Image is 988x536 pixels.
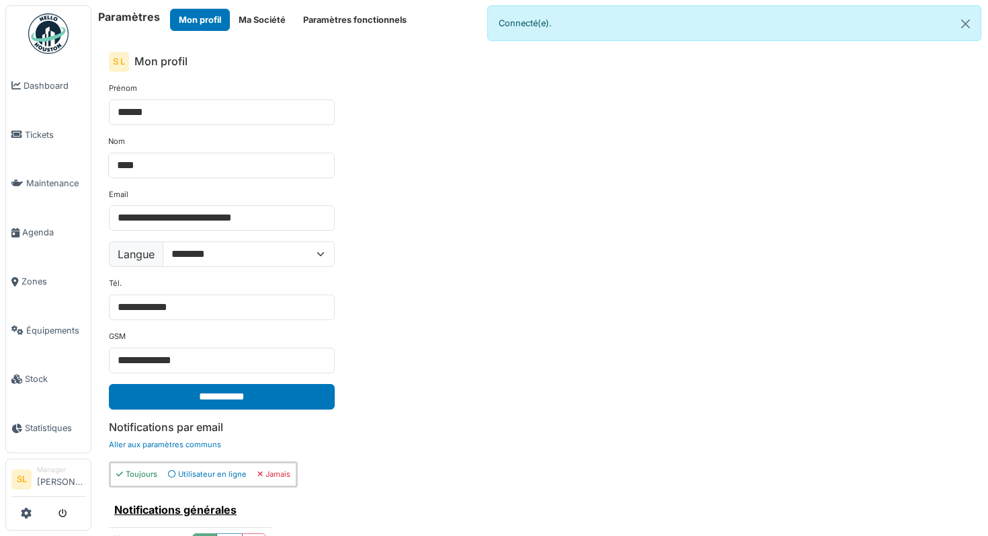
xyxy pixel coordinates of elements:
[11,465,85,497] a: SL Manager[PERSON_NAME]
[109,189,128,200] label: Email
[108,136,125,147] label: Nom
[230,9,294,31] button: Ma Société
[170,9,230,31] button: Mon profil
[950,6,981,42] button: Close
[37,465,85,475] div: Manager
[25,422,85,434] span: Statistiques
[6,61,91,110] a: Dashboard
[109,52,129,72] div: S L
[114,504,266,516] h6: Notifications générales
[487,5,981,41] div: Connecté(e).
[109,83,137,94] label: Prénom
[109,278,122,289] label: Tél.
[6,110,91,159] a: Tickets
[26,324,85,337] span: Équipements
[6,159,91,208] a: Maintenance
[37,465,85,494] li: [PERSON_NAME]
[24,79,85,92] span: Dashboard
[11,469,32,490] li: SL
[6,257,91,306] a: Zones
[28,13,69,54] img: Badge_color-CXgf-gQk.svg
[6,404,91,453] a: Statistiques
[22,226,85,239] span: Agenda
[98,11,160,24] h6: Paramètres
[26,177,85,190] span: Maintenance
[134,55,188,68] h6: Mon profil
[294,9,415,31] button: Paramètres fonctionnels
[109,440,221,449] a: Aller aux paramètres communs
[257,469,290,480] div: Jamais
[116,469,157,480] div: Toujours
[25,373,85,385] span: Stock
[22,275,85,288] span: Zones
[6,355,91,404] a: Stock
[25,128,85,141] span: Tickets
[109,241,163,267] label: Langue
[109,421,971,434] h6: Notifications par email
[6,208,91,257] a: Agenda
[168,469,247,480] div: Utilisateur en ligne
[109,331,126,342] label: GSM
[6,306,91,355] a: Équipements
